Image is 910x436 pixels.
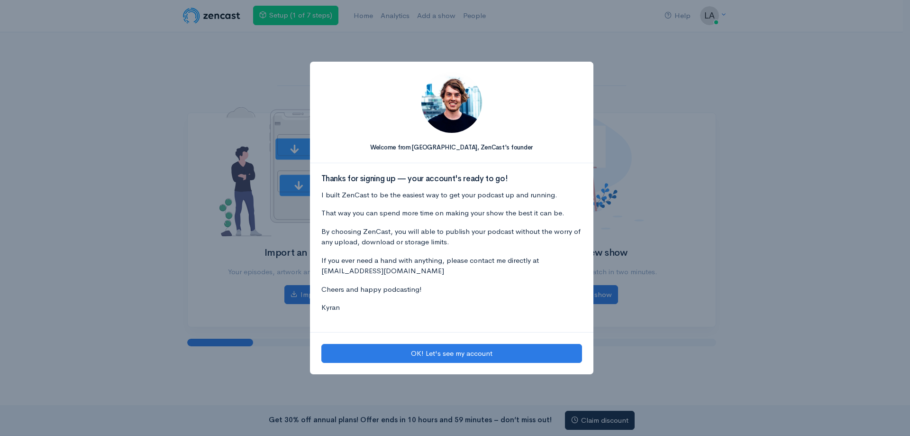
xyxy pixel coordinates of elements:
[878,404,901,427] iframe: gist-messenger-bubble-iframe
[321,190,582,201] p: I built ZenCast to be the easiest way to get your podcast up and running.
[321,344,582,363] button: OK! Let's see my account
[321,175,582,184] h3: Thanks for signing up — your account's ready to go!
[321,144,582,151] h5: Welcome from [GEOGRAPHIC_DATA], ZenCast's founder
[321,208,582,219] p: That way you can spend more time on making your show the best it can be.
[321,284,582,295] p: Cheers and happy podcasting!
[321,226,582,248] p: By choosing ZenCast, you will able to publish your podcast without the worry of any upload, downl...
[321,302,582,313] p: Kyran
[321,255,582,277] p: If you ever need a hand with anything, please contact me directly at [EMAIL_ADDRESS][DOMAIN_NAME]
